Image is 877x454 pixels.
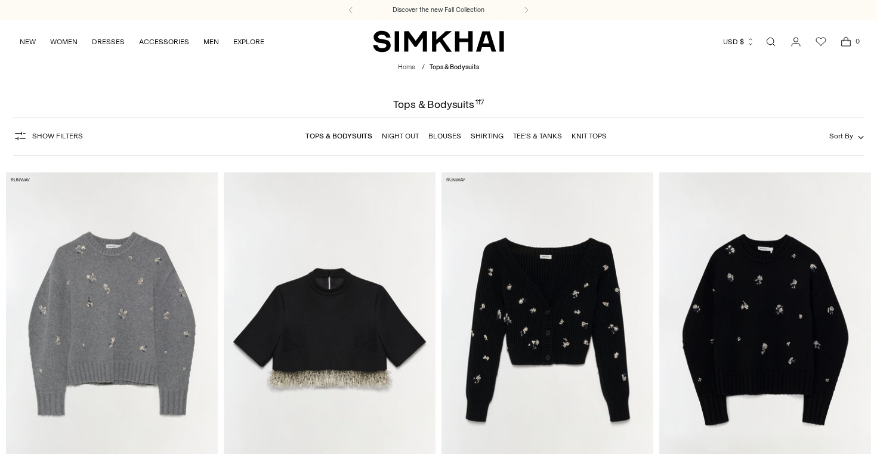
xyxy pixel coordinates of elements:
a: Shirting [471,132,504,140]
span: Tops & Bodysuits [430,63,479,71]
div: / [422,63,425,73]
a: ACCESSORIES [139,29,189,55]
div: 117 [475,99,484,110]
a: Tee's & Tanks [513,132,562,140]
nav: breadcrumbs [398,63,479,73]
a: SIMKHAI [373,30,504,53]
a: Open cart modal [834,30,858,54]
a: Tops & Bodysuits [305,132,372,140]
h1: Tops & Bodysuits [393,99,483,110]
a: Open search modal [759,30,783,54]
a: MEN [203,29,219,55]
a: NEW [20,29,36,55]
a: DRESSES [92,29,125,55]
button: USD $ [723,29,755,55]
a: Night Out [382,132,419,140]
span: Sort By [829,132,853,140]
button: Sort By [829,129,864,143]
a: Blouses [428,132,461,140]
nav: Linked collections [305,123,607,149]
a: Go to the account page [784,30,808,54]
span: Show Filters [32,132,83,140]
a: Home [398,63,415,71]
a: Discover the new Fall Collection [393,5,484,15]
span: 0 [852,36,863,47]
button: Show Filters [13,126,83,146]
a: EXPLORE [233,29,264,55]
a: Wishlist [809,30,833,54]
a: Knit Tops [572,132,607,140]
a: WOMEN [50,29,78,55]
